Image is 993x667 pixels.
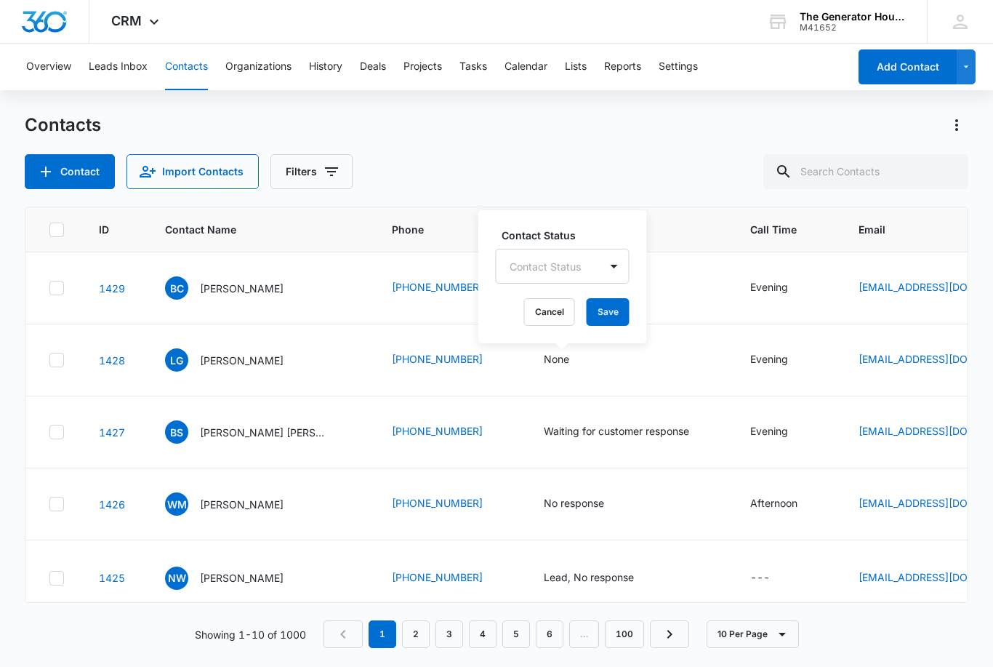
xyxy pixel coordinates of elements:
div: Phone - +19039263666 - Select to Edit Field [392,495,509,513]
div: Call Time - Evening - Select to Edit Field [750,351,814,369]
button: Filters [270,154,353,189]
div: account name [800,11,906,23]
a: Navigate to contact details page for Brenda SeamanBarrett Hardy [99,426,125,439]
div: account id [800,23,906,33]
a: Page 2 [402,620,430,648]
a: Next Page [650,620,689,648]
button: Organizations [225,44,292,90]
button: Projects [403,44,442,90]
div: Contact Name - Betty Currington - Select to Edit Field [165,276,310,300]
a: Page 100 [605,620,644,648]
label: Contact Status [502,228,635,243]
div: Contact Status - No response - Select to Edit Field [544,495,630,513]
div: None [544,351,569,367]
div: Phone - +19039441341 - Select to Edit Field [392,279,509,297]
p: [PERSON_NAME] [200,497,284,512]
p: Showing 1-10 of 1000 [195,627,306,642]
input: Search Contacts [763,154,968,189]
span: WM [165,492,188,516]
a: Navigate to contact details page for Nancy Whittenberg [99,572,125,584]
a: [PHONE_NUMBER] [392,495,483,511]
div: No response [544,495,604,511]
button: History [309,44,342,90]
div: Lead, No response [544,570,634,585]
p: [PERSON_NAME] [200,353,284,368]
button: Deals [360,44,386,90]
div: Phone - +14096516874 - Select to Edit Field [392,423,509,441]
a: Navigate to contact details page for Louisa Girod [99,354,125,367]
div: Phone - +13373490779 - Select to Edit Field [392,351,509,369]
span: NW [165,567,188,590]
a: [PHONE_NUMBER] [392,423,483,439]
a: Page 5 [502,620,530,648]
div: Evening [750,423,788,439]
div: Contact Status - None - Select to Edit Field [544,351,595,369]
button: Cancel [524,298,575,326]
button: Add Contact [859,49,957,84]
div: Evening [750,279,788,295]
div: Waiting for customer response [544,423,689,439]
div: Call Time - Evening - Select to Edit Field [750,279,814,297]
span: BC [165,276,188,300]
button: Calendar [504,44,547,90]
div: Contact Name - Nancy Whittenberg - Select to Edit Field [165,567,310,590]
button: Lists [565,44,587,90]
a: [PHONE_NUMBER] [392,570,483,585]
em: 1 [369,620,396,648]
button: Reports [604,44,641,90]
span: Call Time [750,222,824,237]
div: Call Time - Evening - Select to Edit Field [750,423,814,441]
span: ID [99,222,109,237]
p: [PERSON_NAME] [200,570,284,586]
button: Import Contacts [126,154,259,189]
span: CRM [111,13,142,28]
a: Navigate to contact details page for Betty Currington [99,282,125,295]
a: [PHONE_NUMBER] [392,351,483,367]
div: Evening [750,351,788,367]
div: Call Time - Afternoon - Select to Edit Field [750,495,824,513]
span: BS [165,420,188,444]
p: [PERSON_NAME] [200,281,284,296]
button: Settings [659,44,698,90]
a: Page 6 [536,620,563,648]
a: [PHONE_NUMBER] [392,279,483,295]
span: LG [165,348,188,372]
nav: Pagination [323,620,689,648]
h1: Contacts [25,114,101,136]
div: Call Time - - Select to Edit Field [750,570,796,587]
button: Actions [945,113,968,137]
a: Navigate to contact details page for Wardell Miller [99,498,125,511]
button: Add Contact [25,154,115,189]
div: Contact Name - Louisa Girod - Select to Edit Field [165,348,310,372]
span: Phone [392,222,488,237]
div: Contact Name - Wardell Miller - Select to Edit Field [165,492,310,516]
button: Leads Inbox [89,44,148,90]
div: Contact Status - Lead, No response - Select to Edit Field [544,570,660,587]
button: Contacts [165,44,208,90]
div: Phone - 903/445-8885 - Select to Edit Field [392,570,509,587]
button: 10 Per Page [707,620,799,648]
span: Contact Name [165,222,336,237]
a: Page 3 [435,620,463,648]
button: Tasks [459,44,487,90]
button: Save [587,298,630,326]
div: --- [750,570,770,587]
div: Contact Name - Brenda SeamanBarrett Hardy - Select to Edit Field [165,420,357,444]
div: Afternoon [750,495,797,511]
p: [PERSON_NAME] [PERSON_NAME] [200,425,331,440]
a: Page 4 [469,620,496,648]
button: Overview [26,44,71,90]
div: Contact Status - Waiting for customer response - Select to Edit Field [544,423,715,441]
